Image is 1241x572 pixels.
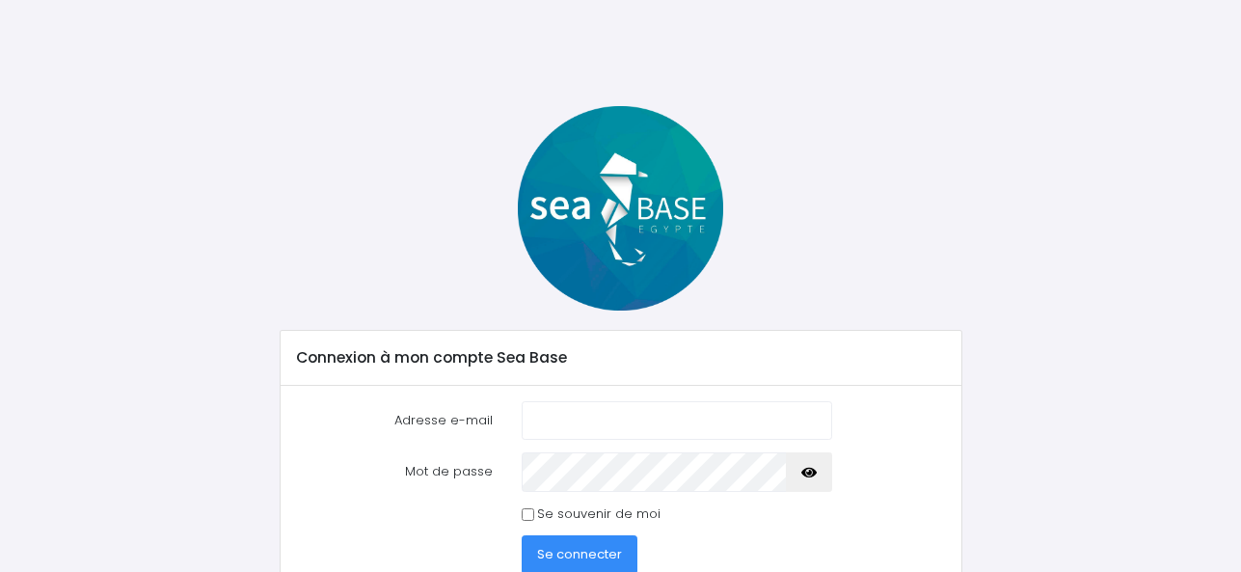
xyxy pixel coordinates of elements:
span: Se connecter [537,545,622,563]
div: Connexion à mon compte Sea Base [281,331,961,385]
label: Adresse e-mail [282,401,507,440]
label: Se souvenir de moi [537,504,661,524]
label: Mot de passe [282,452,507,491]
